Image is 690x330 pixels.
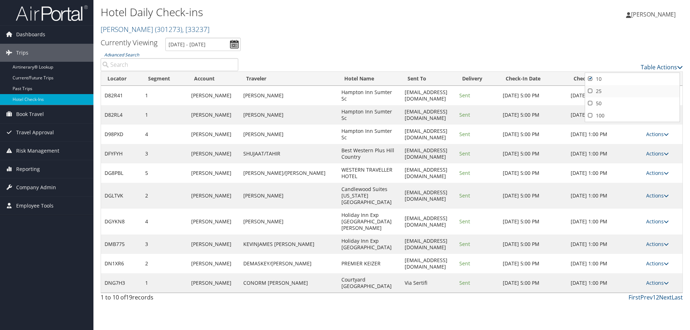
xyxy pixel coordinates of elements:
span: Reporting [16,160,40,178]
span: Dashboards [16,25,45,43]
a: 50 [585,97,680,110]
span: Travel Approval [16,124,54,141]
span: Employee Tools [16,197,54,215]
img: airportal-logo.png [16,5,88,22]
a: 10 [585,73,680,85]
span: Risk Management [16,142,59,160]
span: Company Admin [16,178,56,196]
span: Book Travel [16,105,44,123]
span: Trips [16,44,28,62]
a: 25 [585,85,680,97]
a: 100 [585,110,680,122]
